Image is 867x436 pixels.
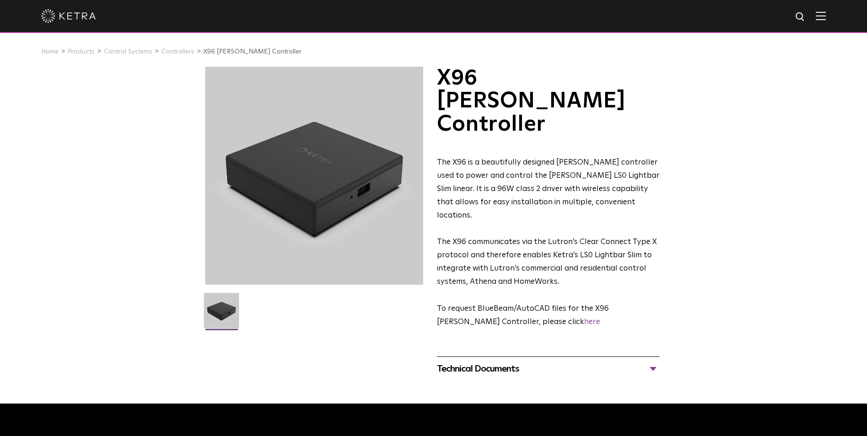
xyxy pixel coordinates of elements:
[437,238,657,286] span: The X96 communicates via the Lutron’s Clear Connect Type X protocol and therefore enables Ketra’s...
[104,48,152,55] a: Control Systems
[68,48,95,55] a: Products
[204,293,239,335] img: X96-Controller-2021-Web-Square
[816,11,826,20] img: Hamburger%20Nav.svg
[437,159,660,219] span: The X96 is a beautifully designed [PERSON_NAME] controller used to power and control the [PERSON_...
[437,305,609,326] span: ​To request BlueBeam/AutoCAD files for the X96 [PERSON_NAME] Controller, please click
[161,48,194,55] a: Controllers
[795,11,806,23] img: search icon
[41,9,96,23] img: ketra-logo-2019-white
[41,48,59,55] a: Home
[203,48,302,55] a: X96 [PERSON_NAME] Controller
[584,318,600,326] a: here
[437,67,660,136] h1: X96 [PERSON_NAME] Controller
[437,362,660,376] div: Technical Documents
